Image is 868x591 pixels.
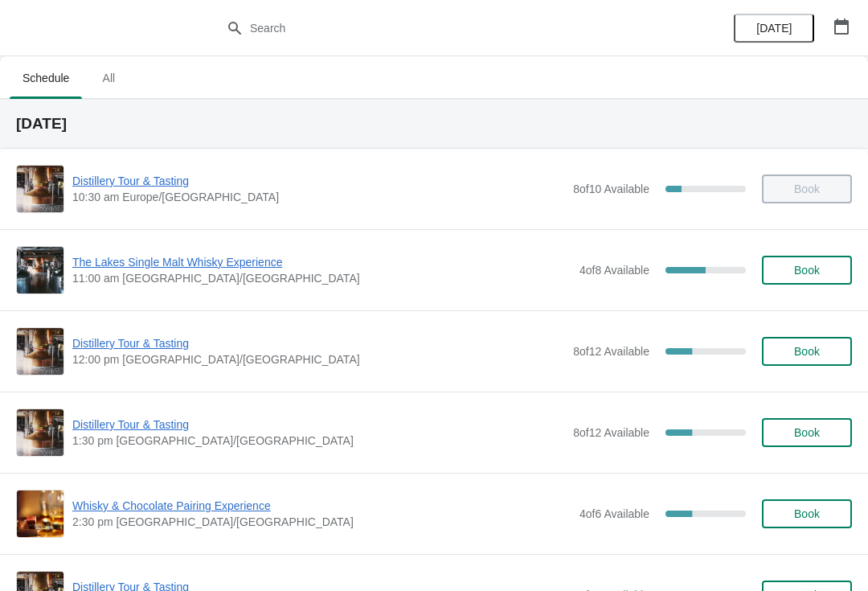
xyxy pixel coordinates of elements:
span: Book [794,426,820,439]
span: Distillery Tour & Tasting [72,417,565,433]
span: 12:00 pm [GEOGRAPHIC_DATA]/[GEOGRAPHIC_DATA] [72,351,565,367]
span: All [88,64,129,92]
span: 11:00 am [GEOGRAPHIC_DATA]/[GEOGRAPHIC_DATA] [72,270,571,286]
button: [DATE] [734,14,814,43]
span: The Lakes Single Malt Whisky Experience [72,254,571,270]
span: [DATE] [756,22,792,35]
button: Book [762,256,852,285]
span: 8 of 12 Available [573,426,649,439]
button: Book [762,499,852,528]
img: Whisky & Chocolate Pairing Experience | | 2:30 pm Europe/London [17,490,63,537]
span: Book [794,507,820,520]
span: 8 of 10 Available [573,183,649,195]
span: 1:30 pm [GEOGRAPHIC_DATA]/[GEOGRAPHIC_DATA] [72,433,565,449]
img: Distillery Tour & Tasting | | 12:00 pm Europe/London [17,328,63,375]
button: Book [762,337,852,366]
span: 4 of 8 Available [579,264,649,277]
input: Search [249,14,651,43]
span: 4 of 6 Available [579,507,649,520]
span: Distillery Tour & Tasting [72,173,565,189]
img: Distillery Tour & Tasting | | 1:30 pm Europe/London [17,409,63,456]
span: Book [794,345,820,358]
span: Distillery Tour & Tasting [72,335,565,351]
img: Distillery Tour & Tasting | | 10:30 am Europe/London [17,166,63,212]
span: 2:30 pm [GEOGRAPHIC_DATA]/[GEOGRAPHIC_DATA] [72,514,571,530]
h2: [DATE] [16,116,852,132]
span: Schedule [10,64,82,92]
span: Whisky & Chocolate Pairing Experience [72,498,571,514]
span: 8 of 12 Available [573,345,649,358]
button: Book [762,418,852,447]
img: The Lakes Single Malt Whisky Experience | | 11:00 am Europe/London [17,247,63,293]
span: Book [794,264,820,277]
span: 10:30 am Europe/[GEOGRAPHIC_DATA] [72,189,565,205]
